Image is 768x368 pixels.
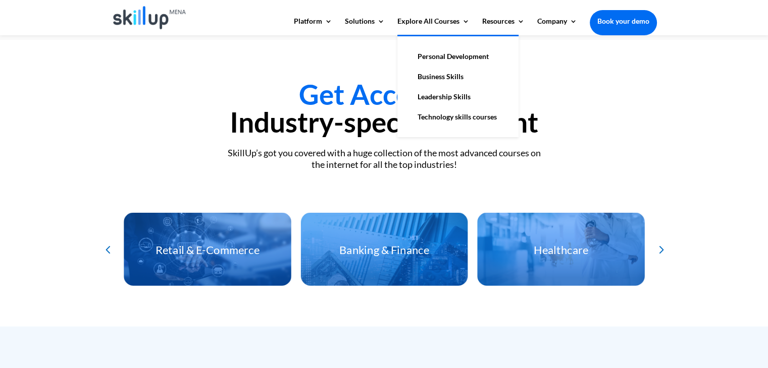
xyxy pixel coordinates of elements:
[537,18,577,35] a: Company
[600,259,768,368] iframe: Chat Widget
[124,244,291,261] h3: Retail & E-Commerce
[407,107,508,127] a: Technology skills courses
[124,213,291,286] div: 4 / 12
[100,241,116,258] div: Previous slide
[482,18,525,35] a: Resources
[652,241,669,258] div: Next slide
[113,6,186,29] img: Skillup Mena
[397,18,470,35] a: Explore All Courses
[407,46,508,67] a: Personal Development
[590,10,657,32] a: Book your demo
[112,147,657,171] div: SkillUp’s got you covered with a huge collection of the most advanced courses on the internet for...
[407,67,508,87] a: Business Skills
[345,18,385,35] a: Solutions
[294,18,332,35] a: Platform
[300,244,468,261] h3: Banking & Finance
[299,78,470,111] span: Get Access To
[477,244,644,261] h3: Healthcare
[112,81,657,141] h2: Industry-specific content
[407,87,508,107] a: Leadership Skills
[300,213,468,286] div: 5 / 12
[477,213,644,286] div: 6 / 12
